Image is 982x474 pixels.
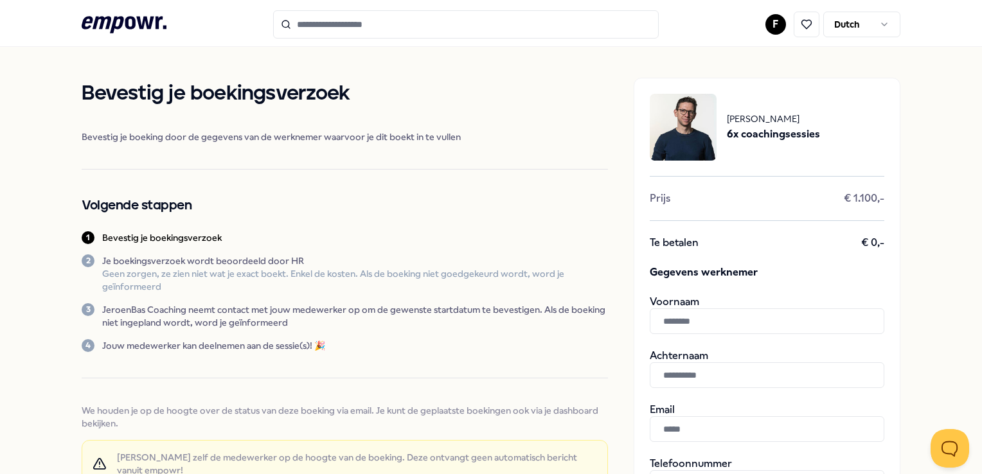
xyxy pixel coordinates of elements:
[82,78,607,110] h1: Bevestig je boekingsverzoek
[765,14,786,35] button: F
[650,94,717,161] img: package image
[727,126,820,143] span: 6x coachingsessies
[727,112,820,126] span: [PERSON_NAME]
[650,192,670,205] span: Prijs
[650,403,884,442] div: Email
[650,236,699,249] span: Te betalen
[861,236,884,249] span: € 0,-
[650,265,884,280] span: Gegevens werknemer
[650,295,884,334] div: Voornaam
[82,231,94,244] div: 1
[844,192,884,205] span: € 1.100,-
[273,10,659,39] input: Search for products, categories or subcategories
[102,267,607,293] p: Geen zorgen, ze zien niet wat je exact boekt. Enkel de kosten. Als de boeking niet goedgekeurd wo...
[102,254,607,267] p: Je boekingsverzoek wordt beoordeeld door HR
[82,303,94,316] div: 3
[931,429,969,468] iframe: Help Scout Beacon - Open
[82,130,607,143] span: Bevestig je boeking door de gegevens van de werknemer waarvoor je dit boekt in te vullen
[102,303,607,329] p: JeroenBas Coaching neemt contact met jouw medewerker op om de gewenste startdatum te bevestigen. ...
[82,254,94,267] div: 2
[102,339,325,352] p: Jouw medewerker kan deelnemen aan de sessie(s)! 🎉
[102,231,222,244] p: Bevestig je boekingsverzoek
[82,195,607,216] h2: Volgende stappen
[82,339,94,352] div: 4
[650,349,884,388] div: Achternaam
[82,404,607,430] span: We houden je op de hoogte over de status van deze boeking via email. Je kunt de geplaatste boekin...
